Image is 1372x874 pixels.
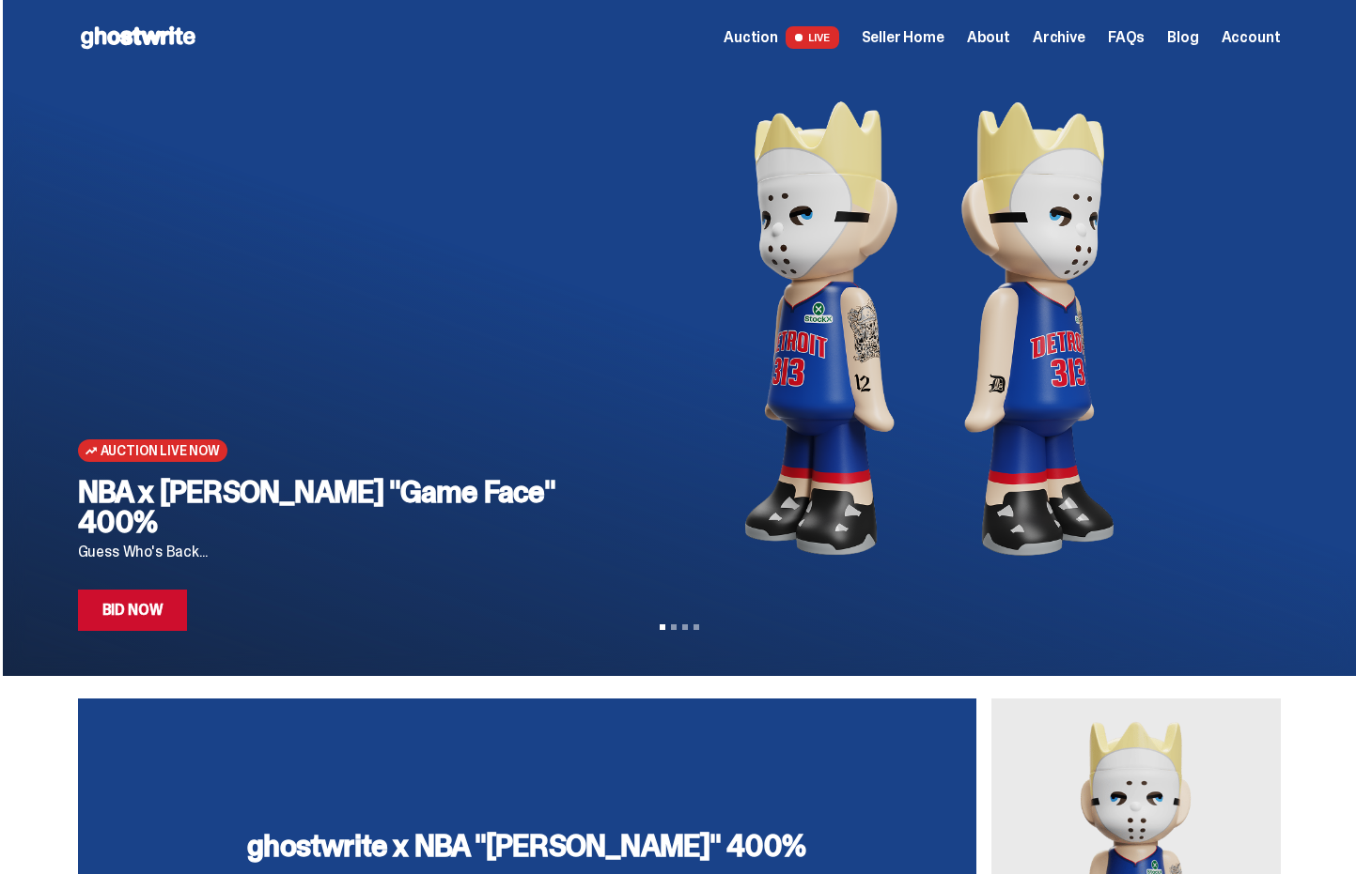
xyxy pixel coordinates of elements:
[786,26,839,49] span: LIVE
[78,544,579,560] p: Guess Who's Back...
[724,26,838,49] a: Auction LIVE
[1033,30,1085,45] a: Archive
[682,624,688,630] button: View slide 3
[101,443,220,458] span: Auction Live Now
[967,30,1010,45] a: About
[609,75,1251,582] img: NBA x Eminem "Game Face" 400%
[1108,30,1145,45] a: FAQs
[671,624,677,630] button: View slide 2
[724,30,778,45] span: Auction
[694,624,699,630] button: View slide 4
[660,624,665,630] button: View slide 1
[862,30,944,45] a: Seller Home
[1167,30,1198,45] a: Blog
[78,477,579,537] h2: NBA x [PERSON_NAME] "Game Face" 400%
[78,590,188,631] a: Bid Now
[1222,30,1281,45] a: Account
[247,831,805,861] h3: ghostwrite x NBA "[PERSON_NAME]" 400%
